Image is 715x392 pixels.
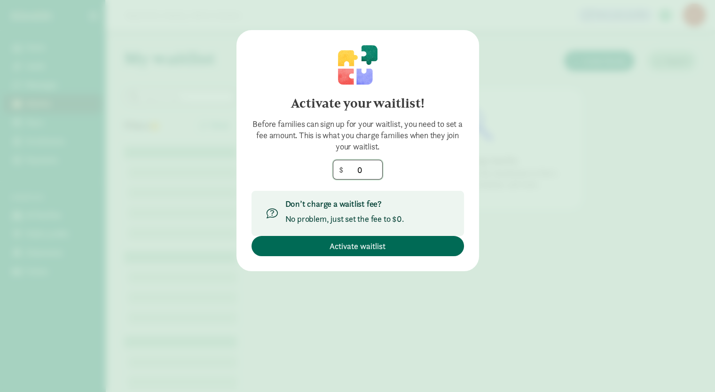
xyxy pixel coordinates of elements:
p: Don’t charge a waitlist fee? [285,198,404,210]
h4: Activate your waitlist! [251,96,464,111]
iframe: Chat Widget [668,347,715,392]
img: illustration-puzzle.svg [338,45,377,85]
div: Before families can sign up for your waitlist, you need to set a fee amount. This is what you cha... [251,118,464,152]
p: No problem, just set the fee to $0. [285,213,404,225]
span: Activate waitlist [330,240,385,252]
button: Activate waitlist [251,236,464,256]
input: 0.00 [333,160,382,179]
